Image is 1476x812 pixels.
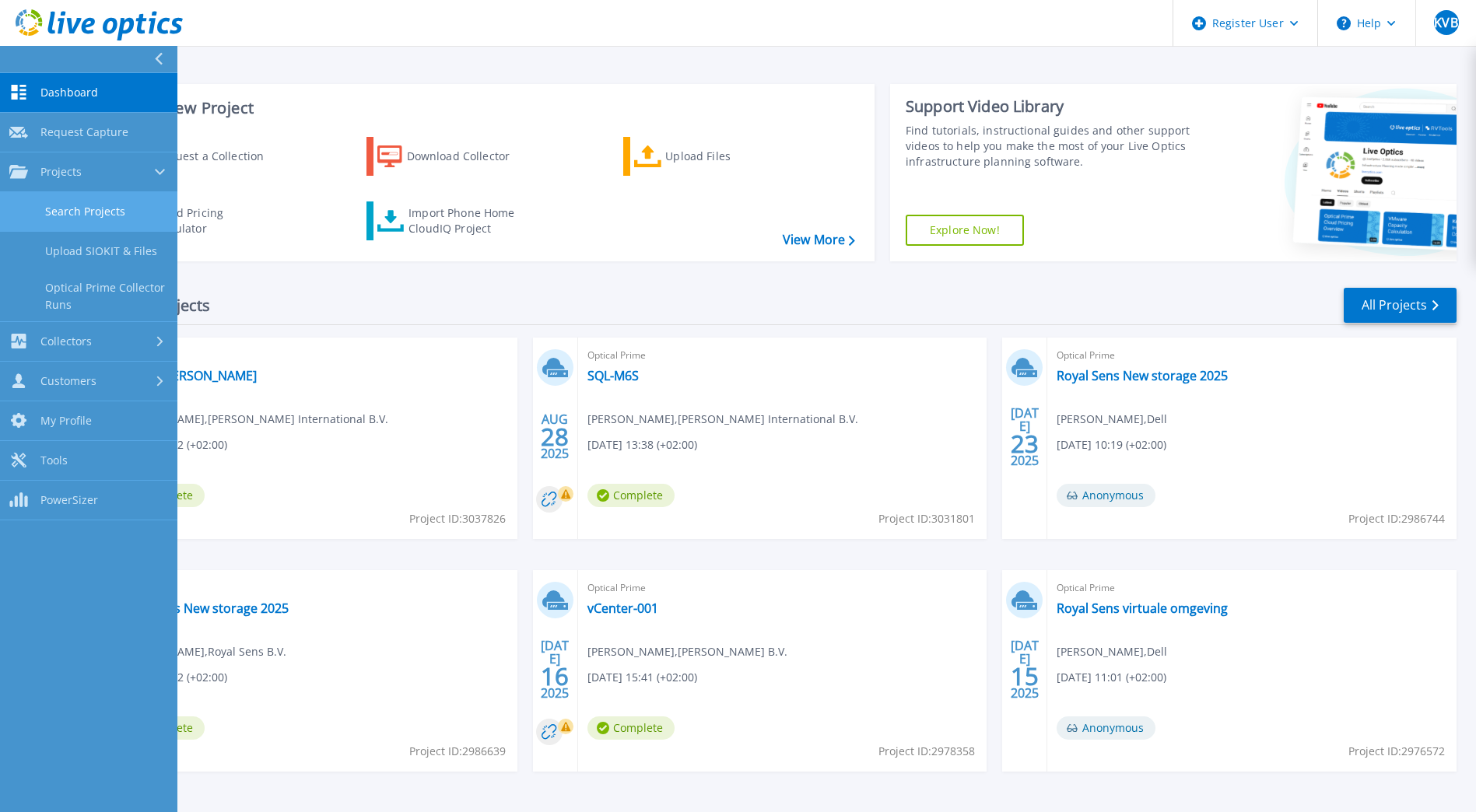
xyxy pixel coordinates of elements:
span: Complete [587,484,675,507]
span: 23 [1011,437,1039,450]
div: AUG 2025 [540,408,570,465]
div: [DATE] 2025 [540,641,570,698]
span: Optical Prime [587,579,978,597]
span: [PERSON_NAME] , [PERSON_NAME] B.V. [587,643,787,660]
span: KVB [1434,16,1457,29]
div: Request a Collection [155,141,279,172]
span: 16 [541,670,569,683]
span: Anonymous [1057,484,1155,507]
span: Optical Prime [1057,579,1447,597]
a: Royal Sens New storage 2025 [117,600,289,616]
a: Cloud Pricing Calculator [110,201,284,240]
span: [DATE] 15:41 (+02:00) [587,669,697,686]
span: [DATE] 10:19 (+02:00) [1057,436,1166,453]
span: Project ID: 3037826 [409,510,506,527]
div: [DATE] 2025 [1010,641,1040,698]
span: Request Capture [40,125,128,139]
span: My Profile [40,414,92,428]
div: Upload Files [665,141,790,172]
span: Optical Prime [587,347,978,364]
span: Collectors [40,334,92,348]
span: Optical Prime [117,579,508,597]
a: Royal Sens New storage 2025 [1057,368,1228,383]
div: [DATE] 2025 [1010,408,1040,465]
a: SQL-M6S [587,368,639,383]
span: Optical Prime [117,347,508,364]
a: Royal Sens virtuale omgeving [1057,600,1228,616]
span: Project ID: 2986639 [409,743,506,760]
span: [PERSON_NAME] , Royal Sens B.V. [117,643,286,660]
div: Find tutorials, instructional guides and other support videos to help you make the most of your L... [906,123,1194,170]
span: 28 [541,430,569,443]
span: [DATE] 11:01 (+02:00) [1057,669,1166,686]
span: [PERSON_NAME] , Dell [1057,411,1167,428]
span: [PERSON_NAME] , [PERSON_NAME] International B.V. [117,411,388,428]
div: Download Collector [407,141,531,172]
div: Cloud Pricing Calculator [153,205,277,236]
span: PowerSizer [40,493,98,507]
a: vCenter-001 [587,600,658,616]
span: [DATE] 13:38 (+02:00) [587,436,697,453]
span: [PERSON_NAME] , Dell [1057,643,1167,660]
span: 15 [1011,670,1039,683]
span: Projects [40,165,82,179]
span: Project ID: 2976572 [1348,743,1445,760]
span: Anonymous [1057,716,1155,740]
h3: Start a New Project [110,100,854,117]
span: Project ID: 2978358 [878,743,975,760]
a: [DATE]-[PERSON_NAME] [117,368,257,383]
a: Request a Collection [110,137,284,176]
a: All Projects [1344,288,1457,323]
span: Project ID: 3031801 [878,510,975,527]
a: Explore Now! [906,215,1024,246]
span: Dashboard [40,86,98,100]
span: Complete [587,716,675,740]
span: Optical Prime [1057,347,1447,364]
div: Support Video Library [906,96,1194,117]
span: Customers [40,374,96,388]
span: Project ID: 2986744 [1348,510,1445,527]
a: Upload Files [623,137,797,176]
div: Import Phone Home CloudIQ Project [408,205,530,236]
a: Download Collector [366,137,540,176]
a: View More [783,233,855,247]
span: Tools [40,453,68,467]
span: [PERSON_NAME] , [PERSON_NAME] International B.V. [587,411,858,428]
